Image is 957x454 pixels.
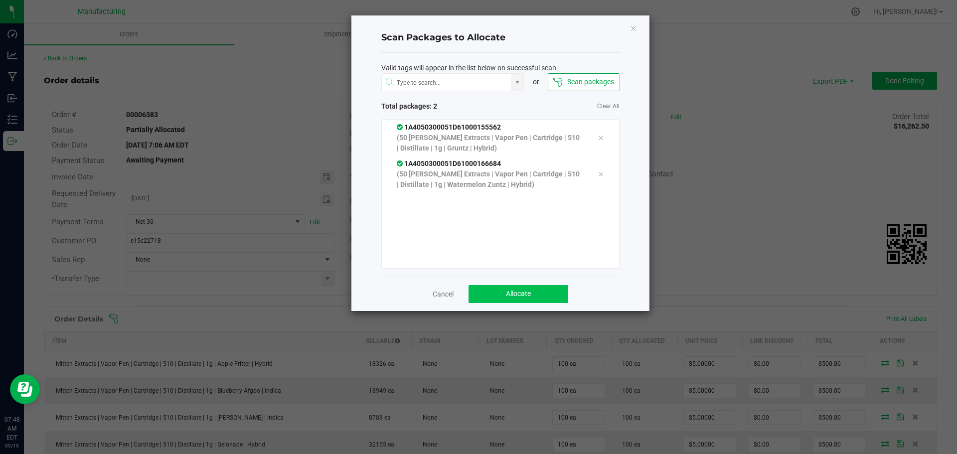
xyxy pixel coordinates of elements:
[397,169,583,190] p: (50 [PERSON_NAME] Extracts | Vapor Pen | Cartridge | 510 | Distillate | 1g | Watermelon Zuntz | H...
[397,123,404,131] span: In Sync
[381,101,500,112] span: Total packages: 2
[524,77,548,87] div: or
[590,132,611,144] div: Remove tag
[506,290,531,298] span: Allocate
[381,31,620,44] h4: Scan Packages to Allocate
[397,159,501,167] span: 1A4050300051D61000166684
[597,102,620,111] a: Clear All
[548,73,619,91] button: Scan packages
[433,289,454,299] a: Cancel
[382,74,511,92] input: NO DATA FOUND
[10,374,40,404] iframe: Resource center
[630,22,637,34] button: Close
[469,285,568,303] button: Allocate
[397,159,404,167] span: In Sync
[590,168,611,180] div: Remove tag
[397,123,501,131] span: 1A4050300051D61000155562
[397,133,583,153] p: (50 [PERSON_NAME] Extracts | Vapor Pen | Cartridge | 510 | Distillate | 1g | Gruntz | Hybrid)
[381,63,558,73] span: Valid tags will appear in the list below on successful scan.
